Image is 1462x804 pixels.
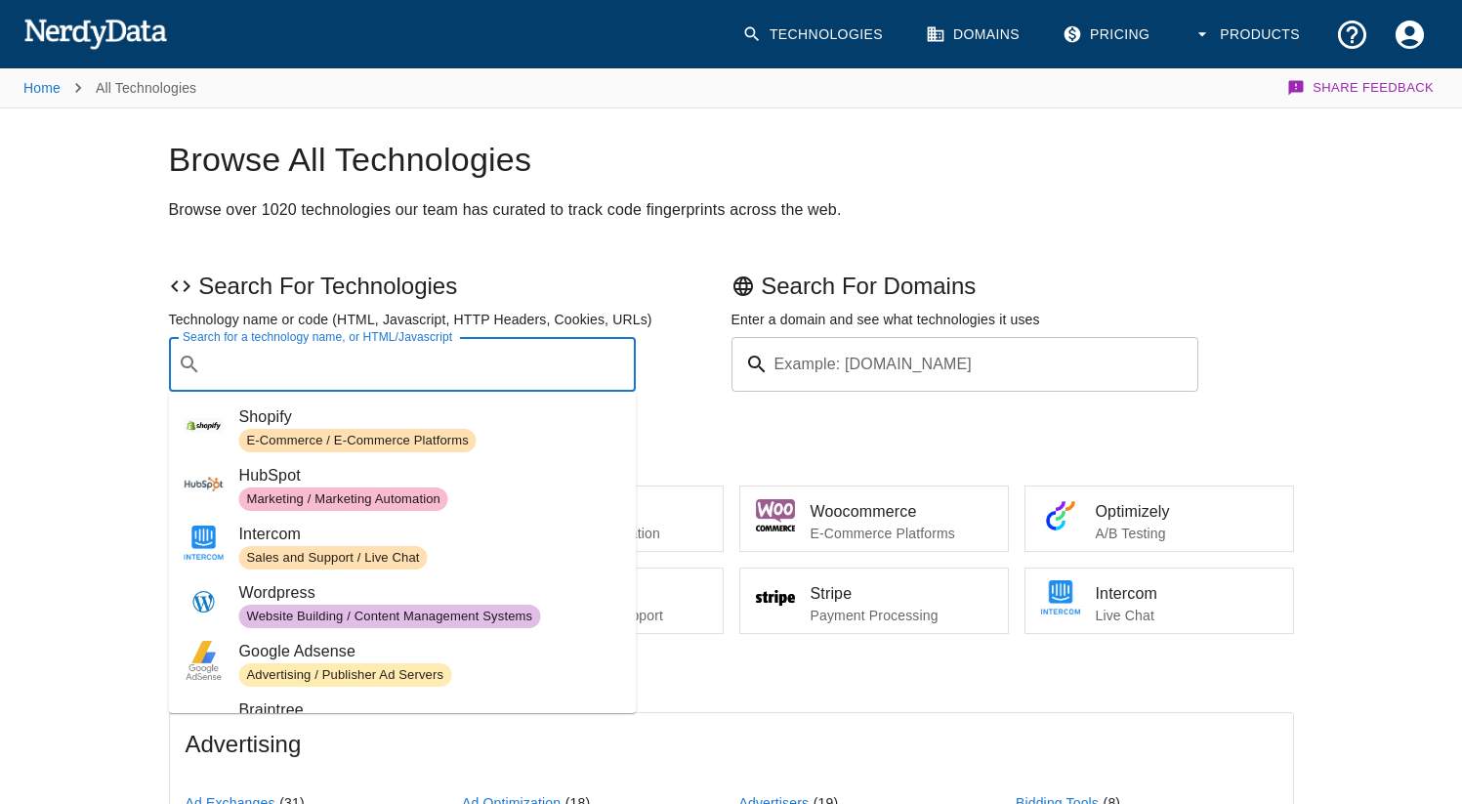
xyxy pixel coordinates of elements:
h2: Browse over 1020 technologies our team has curated to track code fingerprints across the web. [169,196,1294,224]
p: Search For Technologies [169,271,731,302]
iframe: Drift Widget Chat Controller [1364,665,1439,740]
span: Stripe [811,582,992,606]
button: Products [1181,6,1316,63]
a: Domains [914,6,1035,63]
a: StripePayment Processing [739,568,1009,634]
img: NerdyData.com [23,14,167,53]
span: Google Adsense [239,640,621,663]
span: E-Commerce / E-Commerce Platforms [239,432,477,450]
span: Braintree [239,698,621,722]
button: Account Settings [1381,6,1439,63]
a: Technologies [731,6,898,63]
span: Optimizely [1096,500,1277,524]
button: Share Feedback [1284,68,1439,107]
span: Sales and Support / Live Chat [239,549,428,568]
p: All Technologies [96,78,196,98]
a: Home [23,80,61,96]
span: Intercom [239,523,621,546]
p: Live Chat [1096,606,1277,625]
span: Shopify [239,405,621,429]
a: IntercomLive Chat [1024,568,1294,634]
span: Woocommerce [811,500,992,524]
span: Advertising [186,729,1277,760]
a: WoocommerceE-Commerce Platforms [739,486,1009,552]
span: HubSpot [239,464,621,487]
p: Enter a domain and see what technologies it uses [731,310,1294,329]
span: Intercom [1096,582,1277,606]
span: Wordpress [239,581,621,605]
p: Browse [169,665,1294,697]
nav: breadcrumb [23,68,196,107]
span: Marketing / Marketing Automation [239,490,448,509]
h1: Browse All Technologies [169,140,1294,181]
p: A/B Testing [1096,524,1277,543]
span: Website Building / Content Management Systems [239,608,541,626]
a: OptimizelyA/B Testing [1024,486,1294,552]
label: Search for a technology name, or HTML/Javascript [183,328,452,345]
span: Advertising / Publisher Ad Servers [239,666,452,685]
button: Support and Documentation [1323,6,1381,63]
p: Search For Domains [731,271,1294,302]
p: Popular [169,439,1294,470]
p: Technology name or code (HTML, Javascript, HTTP Headers, Cookies, URLs) [169,310,731,329]
p: E-Commerce Platforms [811,524,992,543]
p: Payment Processing [811,606,992,625]
a: Pricing [1051,6,1165,63]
